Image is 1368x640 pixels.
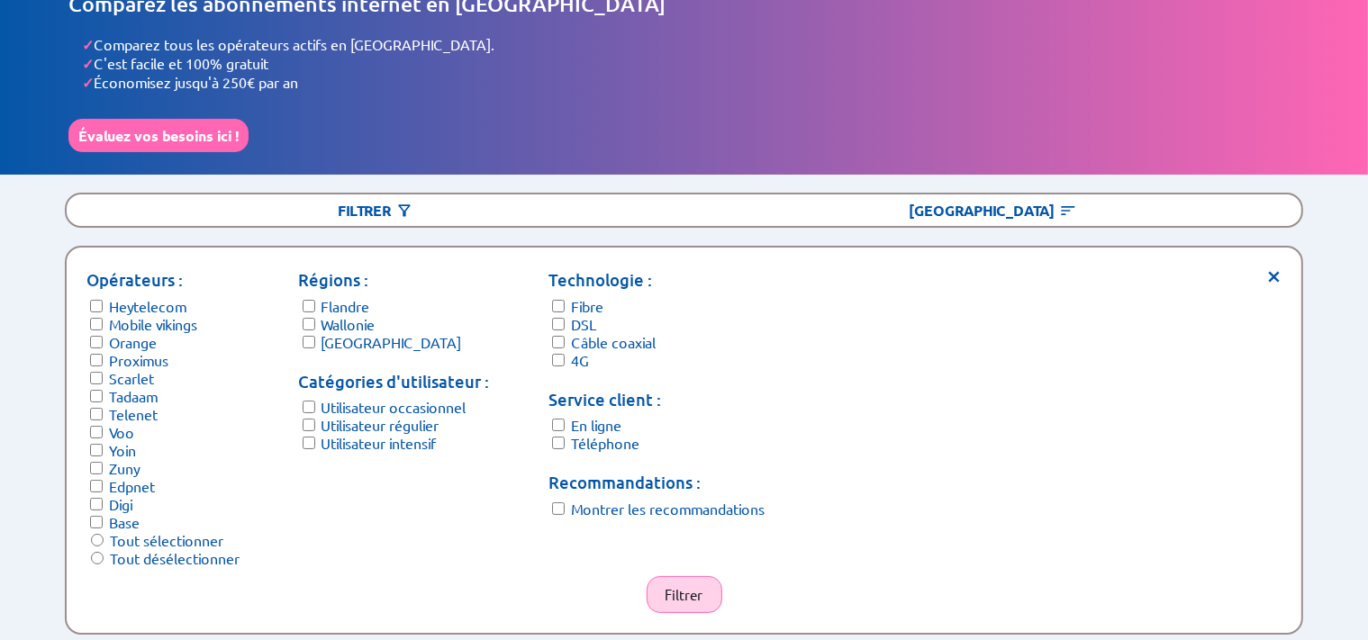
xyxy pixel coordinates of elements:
[86,267,240,293] p: Opérateurs :
[571,416,621,434] label: En ligne
[548,470,765,495] p: Recommandations :
[82,35,94,54] span: ✓
[109,459,140,477] label: Zuny
[395,202,413,220] img: Bouton pour ouvrir la section des filtres
[109,477,155,495] label: Edpnet
[299,267,490,293] p: Régions :
[67,194,684,226] div: Filtrer
[322,333,462,351] label: [GEOGRAPHIC_DATA]
[110,549,240,567] label: Tout désélectionner
[1266,267,1282,281] span: ×
[109,315,197,333] label: Mobile vikings
[322,398,467,416] label: Utilisateur occasionnel
[82,54,94,73] span: ✓
[548,387,765,412] p: Service client :
[299,369,490,394] p: Catégories d'utilisateur :
[109,441,136,459] label: Yoin
[1059,202,1077,220] img: Bouton pour ouvrir la section de tri
[571,500,765,518] label: Montrer les recommandations
[571,297,603,315] label: Fibre
[109,351,168,369] label: Proximus
[647,576,722,613] button: Filtrer
[322,416,439,434] label: Utilisateur régulier
[322,434,437,452] label: Utilisateur intensif
[82,73,94,92] span: ✓
[571,434,639,452] label: Téléphone
[684,194,1301,226] div: [GEOGRAPHIC_DATA]
[109,513,140,531] label: Base
[109,423,134,441] label: Voo
[109,405,158,423] label: Telenet
[82,73,1300,92] li: Économisez jusqu'à 250€ par an
[82,54,1300,73] li: C'est facile et 100% gratuit
[109,495,132,513] label: Digi
[109,333,157,351] label: Orange
[571,315,596,333] label: DSL
[548,267,765,293] p: Technologie :
[68,119,249,152] button: Évaluez vos besoins ici !
[109,387,158,405] label: Tadaam
[571,333,656,351] label: Câble coaxial
[322,297,370,315] label: Flandre
[110,531,223,549] label: Tout sélectionner
[82,35,1300,54] li: Comparez tous les opérateurs actifs en [GEOGRAPHIC_DATA].
[109,369,154,387] label: Scarlet
[109,297,186,315] label: Heytelecom
[322,315,376,333] label: Wallonie
[571,351,589,369] label: 4G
